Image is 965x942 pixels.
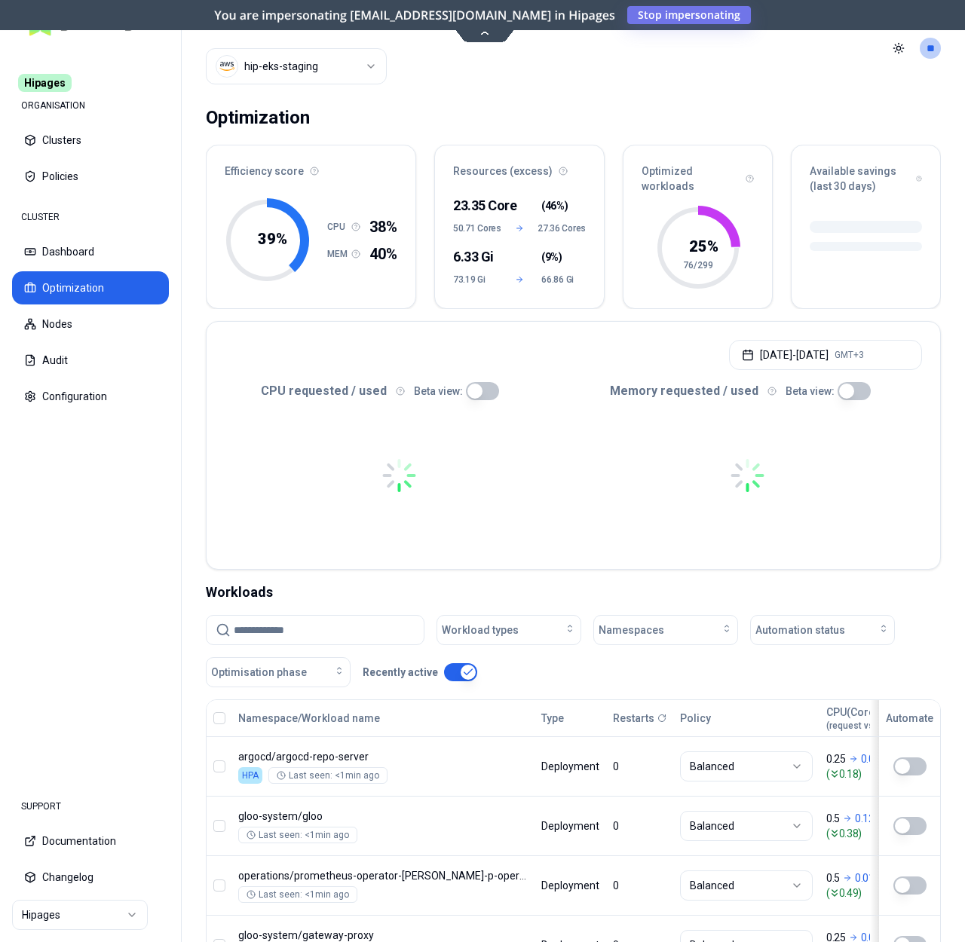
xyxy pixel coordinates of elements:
span: Hipages [18,74,72,92]
tspan: 39 % [258,230,287,248]
div: CPU requested / used [225,382,574,400]
div: Deployment [541,759,599,774]
div: 0 [613,878,666,893]
div: SUPPORT [12,791,169,821]
span: 38% [369,216,397,237]
p: 0.07 [861,751,881,766]
button: Clusters [12,124,169,157]
p: Recently active [363,665,438,680]
button: Documentation [12,824,169,858]
span: Workload types [442,622,519,638]
span: (request vs recommended) [826,720,941,732]
button: Namespaces [593,615,738,645]
div: Deployment [541,818,599,833]
div: CLUSTER [12,202,169,232]
p: prometheus-operator-kube-p-operator [238,868,528,883]
h1: MEM [327,248,351,260]
p: argocd-repo-server [238,749,528,764]
div: Last seen: <1min ago [247,888,349,901]
button: Changelog [12,861,169,894]
span: Automation status [755,622,845,638]
span: 9% [545,249,559,265]
button: Nodes [12,307,169,341]
img: aws [219,59,234,74]
span: ( 0.38 ) [826,826,941,841]
span: 66.86 Gi [541,274,586,286]
span: ( ) [541,249,562,265]
div: 0 [613,759,666,774]
div: ORGANISATION [12,90,169,121]
button: Namespace/Workload name [238,703,380,733]
div: CPU(Cores) [826,705,941,732]
button: Select a value [206,48,387,84]
div: Available savings (last 30 days) [792,145,940,203]
div: Workloads [206,582,941,603]
div: Last seen: <1min ago [247,829,349,841]
p: 0.01 [855,870,875,885]
span: 50.71 Cores [453,222,501,234]
span: 40% [369,243,397,265]
button: [DATE]-[DATE]GMT+3 [729,340,922,370]
h1: CPU [327,221,351,233]
p: Restarts [613,711,654,726]
p: Beta view: [414,384,463,399]
div: Resources (excess) [435,145,604,188]
div: hip-eks-staging [244,59,318,74]
div: Memory requested / used [574,382,923,400]
button: Workload types [437,615,581,645]
span: 46% [545,198,565,213]
div: Policy [680,711,813,726]
p: gloo [238,809,528,824]
p: 0.5 [826,870,840,885]
span: 73.19 Gi [453,274,498,286]
div: Optimized workloads [623,145,772,203]
span: GMT+3 [835,349,864,361]
tspan: 76/299 [683,260,713,271]
div: 23.35 Core [453,195,498,216]
p: Beta view: [786,384,835,399]
span: 27.36 Cores [538,222,586,234]
button: Policies [12,160,169,193]
tspan: 25 % [688,237,718,255]
span: Optimisation phase [211,665,307,680]
button: Optimisation phase [206,657,351,687]
button: Automation status [750,615,895,645]
div: Optimization [206,102,310,133]
button: Type [541,703,564,733]
div: Automate [886,711,933,726]
p: 0.12 [855,811,875,826]
div: Last seen: <1min ago [277,769,379,781]
button: Dashboard [12,235,169,268]
span: Namespaces [599,622,664,638]
div: Deployment [541,878,599,893]
p: 0.25 [826,751,846,766]
span: ( 0.49 ) [826,885,941,901]
button: Audit [12,344,169,377]
button: CPU(Cores)(request vs recommended) [826,703,941,733]
p: 0.5 [826,811,840,826]
div: HPA enabled. [238,767,262,784]
div: 0 [613,818,666,833]
span: ( ) [541,198,568,213]
div: 6.33 Gi [453,246,498,268]
button: Optimization [12,271,169,304]
button: Configuration [12,380,169,413]
span: ( 0.18 ) [826,766,941,781]
div: Efficiency score [207,145,415,188]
